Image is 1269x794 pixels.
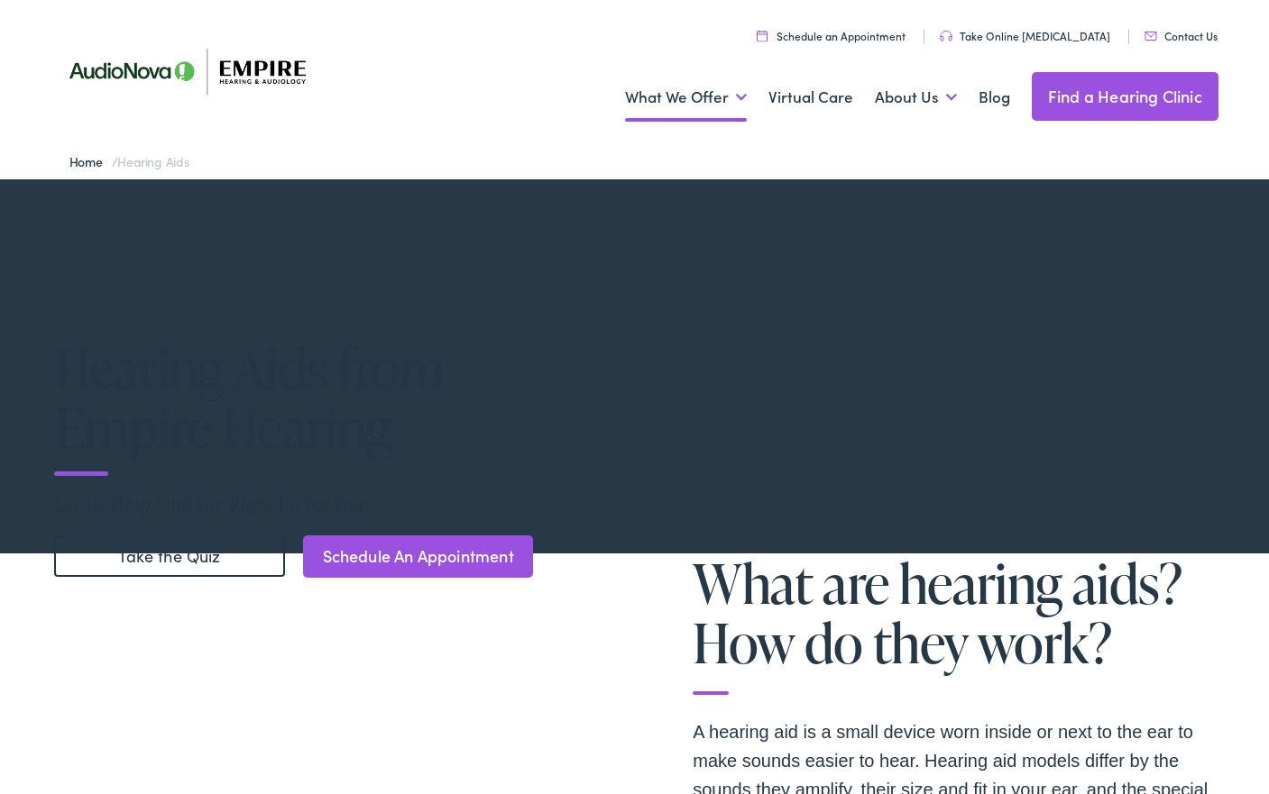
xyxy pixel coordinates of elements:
a: Schedule an Appointment [757,28,906,43]
h1: Hearing Aids from Empire Hearing [54,338,602,457]
a: Take Online [MEDICAL_DATA] [940,28,1110,43]
img: utility icon [1145,32,1157,41]
span: / [69,152,189,170]
a: Find a Hearing Clinic [1032,72,1218,121]
a: What We Offer [625,64,747,131]
a: Virtual Care [768,64,853,131]
a: Home [69,152,112,170]
a: Contact Us [1145,28,1218,43]
img: utility icon [757,30,768,41]
a: Take the Quiz [54,535,285,577]
p: Let Us Help Find the Right Fit for You [54,490,1215,517]
a: Blog [979,64,1010,131]
img: utility icon [940,31,952,41]
a: About Us [875,64,957,131]
h2: What are hearing aids? How do they work? [693,553,1218,695]
a: Schedule An Appointment [303,535,533,578]
span: Hearing Aids [117,152,189,170]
